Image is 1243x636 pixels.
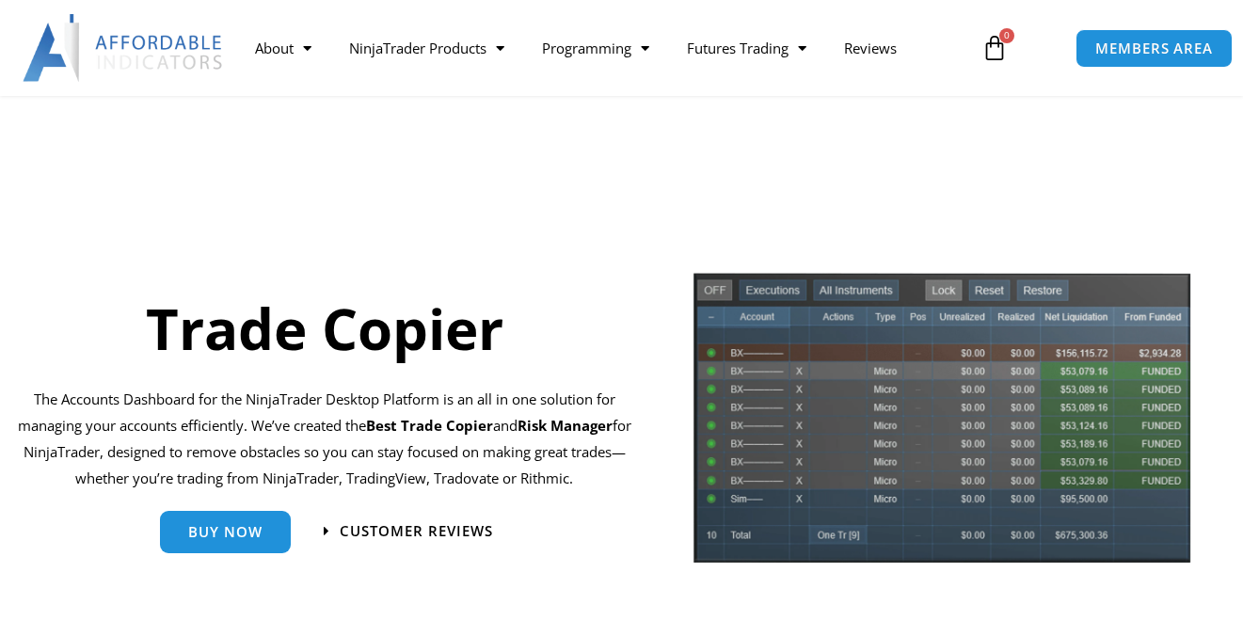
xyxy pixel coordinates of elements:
img: tradecopier | Affordable Indicators – NinjaTrader [692,271,1193,578]
a: Buy Now [160,511,291,553]
a: Customer Reviews [324,524,493,538]
span: MEMBERS AREA [1095,41,1213,56]
b: Best Trade Copier [366,416,493,435]
a: Futures Trading [668,26,825,70]
span: Buy Now [188,525,263,539]
a: NinjaTrader Products [330,26,523,70]
a: About [236,26,330,70]
a: 0 [953,21,1036,75]
nav: Menu [236,26,970,70]
strong: Risk Manager [518,416,613,435]
a: Programming [523,26,668,70]
img: LogoAI | Affordable Indicators – NinjaTrader [23,14,225,82]
span: Customer Reviews [340,524,493,538]
a: Reviews [825,26,916,70]
span: 0 [999,28,1014,43]
a: MEMBERS AREA [1076,29,1233,68]
h1: Trade Copier [14,289,635,368]
p: The Accounts Dashboard for the NinjaTrader Desktop Platform is an all in one solution for managin... [14,387,635,491]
